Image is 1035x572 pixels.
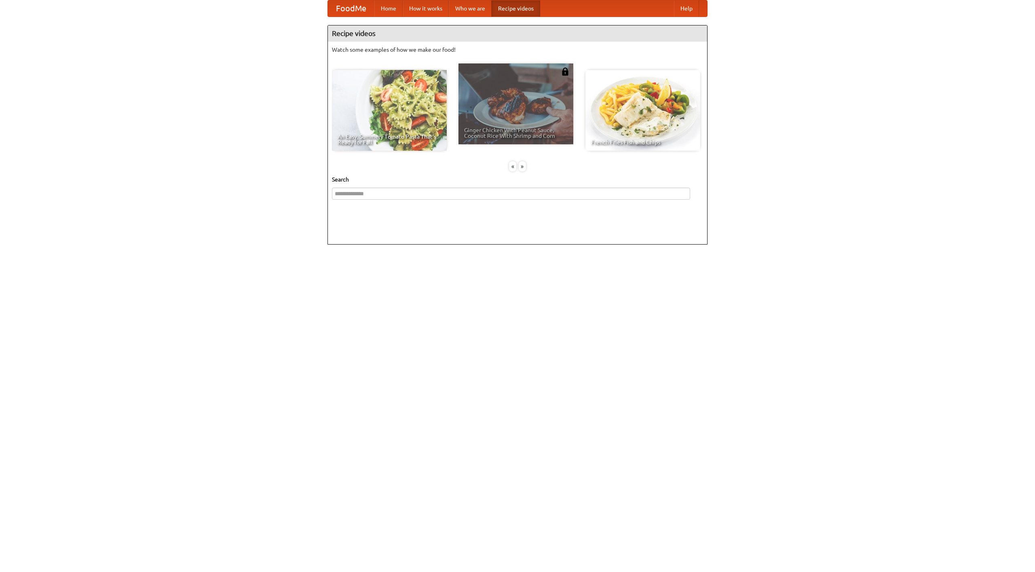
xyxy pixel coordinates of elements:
[338,134,441,145] span: An Easy, Summery Tomato Pasta That's Ready for Fall
[674,0,699,17] a: Help
[328,25,707,42] h4: Recipe videos
[403,0,449,17] a: How it works
[591,139,695,145] span: French Fries Fish and Chips
[374,0,403,17] a: Home
[332,70,447,151] a: An Easy, Summery Tomato Pasta That's Ready for Fall
[332,175,703,184] h5: Search
[449,0,492,17] a: Who we are
[509,161,516,171] div: «
[328,0,374,17] a: FoodMe
[492,0,540,17] a: Recipe videos
[332,46,703,54] p: Watch some examples of how we make our food!
[585,70,700,151] a: French Fries Fish and Chips
[561,68,569,76] img: 483408.png
[519,161,526,171] div: »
